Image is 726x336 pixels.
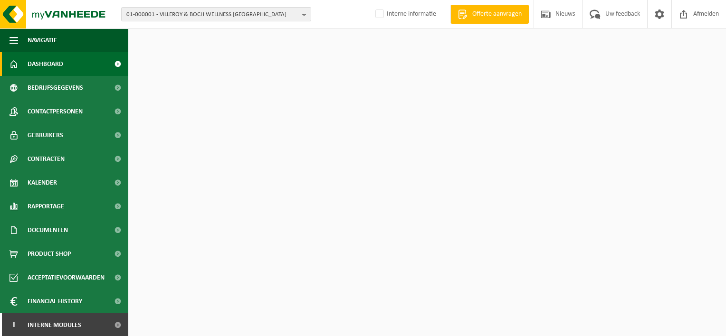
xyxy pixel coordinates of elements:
[28,76,83,100] span: Bedrijfsgegevens
[373,7,436,21] label: Interne informatie
[28,123,63,147] span: Gebruikers
[28,100,83,123] span: Contactpersonen
[470,9,524,19] span: Offerte aanvragen
[28,195,64,218] span: Rapportage
[28,171,57,195] span: Kalender
[126,8,298,22] span: 01-000001 - VILLEROY & BOCH WELLNESS [GEOGRAPHIC_DATA]
[28,289,82,313] span: Financial History
[28,266,105,289] span: Acceptatievoorwaarden
[28,218,68,242] span: Documenten
[28,52,63,76] span: Dashboard
[450,5,529,24] a: Offerte aanvragen
[28,147,65,171] span: Contracten
[28,242,71,266] span: Product Shop
[121,7,311,21] button: 01-000001 - VILLEROY & BOCH WELLNESS [GEOGRAPHIC_DATA]
[28,28,57,52] span: Navigatie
